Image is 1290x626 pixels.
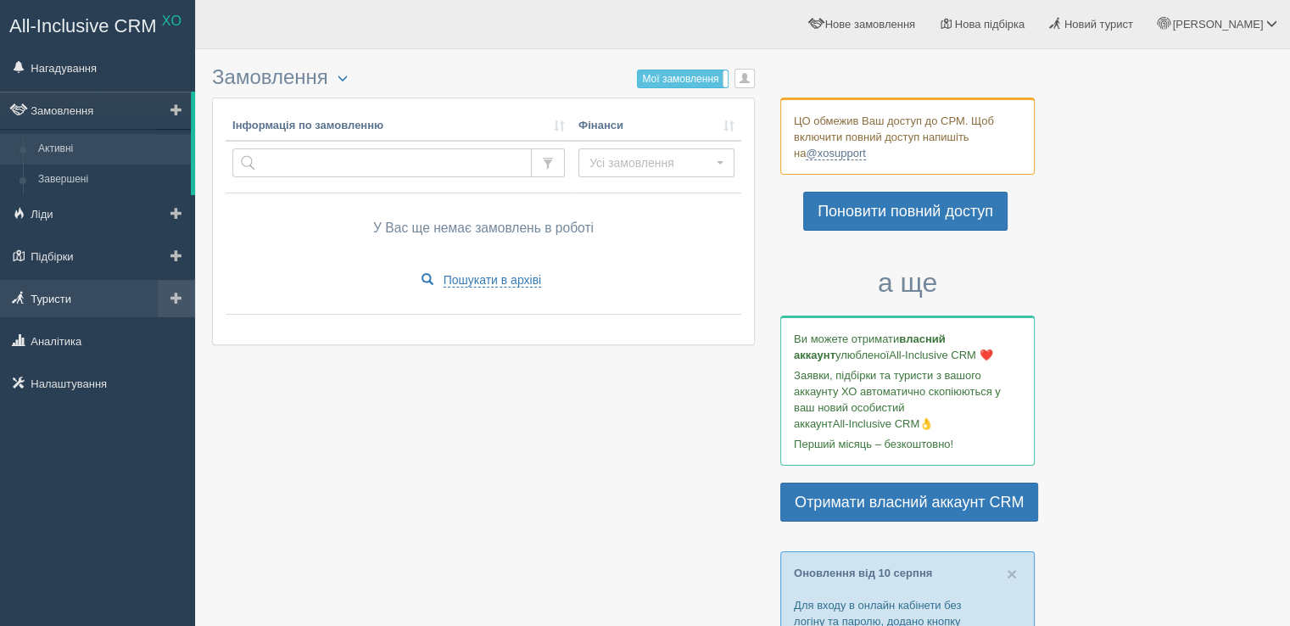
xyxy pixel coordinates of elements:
[232,219,734,238] p: У Вас ще немає замовлень в роботі
[578,118,734,134] a: Фінанси
[1,1,194,48] a: All-Inclusive CRM XO
[578,148,734,177] button: Усі замовлення
[444,273,542,288] span: Пошукати в архіві
[794,436,1021,452] p: Перший місяць – безкоштовно!
[212,66,755,89] h3: Замовлення
[833,417,934,430] span: All-Inclusive CRM👌
[955,18,1025,31] span: Нова підбірка
[9,15,157,36] span: All-Inclusive CRM
[806,147,865,160] a: @xosupport
[825,18,915,31] span: Нове замовлення
[31,134,191,165] a: Активні
[794,567,932,579] a: Оновлення від 10 серпня
[794,367,1021,432] p: Заявки, підбірки та туристи з вашого аккаунту ХО автоматично скопіюються у ваш новий особистий ак...
[162,14,181,28] sup: XO
[780,98,1035,175] div: ЦО обмежив Ваш доступ до СРМ. Щоб включити повний доступ напишіть на
[794,331,1021,363] p: Ви можете отримати улюбленої
[232,148,532,177] input: Пошук за номером замовлення, ПІБ або паспортом туриста
[803,192,1008,231] a: Поновити повний доступ
[410,265,552,294] a: Пошукати в архіві
[1007,565,1017,583] button: Close
[1007,564,1017,584] span: ×
[889,349,992,361] span: All-Inclusive CRM ❤️
[31,165,191,195] a: Завершені
[589,154,712,171] span: Усі замовлення
[1064,18,1133,31] span: Новий турист
[1172,18,1263,31] span: [PERSON_NAME]
[232,118,565,134] a: Інформація по замовленню
[794,333,946,361] b: власний аккаунт
[780,483,1038,522] a: Отримати власний аккаунт CRM
[638,70,728,87] label: Мої замовлення
[780,268,1035,298] h3: а ще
